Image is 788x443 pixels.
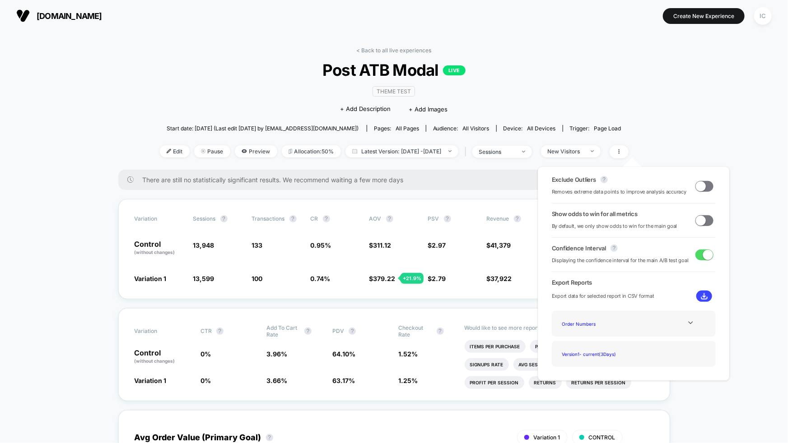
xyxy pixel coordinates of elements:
[373,86,415,97] span: Theme Test
[345,145,458,157] span: Latest Version: [DATE] - [DATE]
[559,348,631,360] div: Version 1 - current ( 3 Days)
[527,125,556,132] span: all devices
[332,328,344,334] span: PDV
[266,377,287,384] span: 3.66 %
[193,275,214,282] span: 13,599
[433,125,490,132] div: Audience:
[487,275,512,282] span: $
[396,125,419,132] span: all pages
[448,150,452,152] img: end
[591,150,594,152] img: end
[369,275,396,282] span: $
[513,358,581,371] li: Avg Session Duration
[552,245,606,252] span: Confidence Interval
[373,275,396,282] span: 379.22
[252,215,285,222] span: Transactions
[357,47,432,54] a: < Back to all live experiences
[369,215,382,222] span: AOV
[193,241,214,249] span: 13,948
[135,249,175,255] span: (without changes)
[135,240,184,256] p: Control
[552,292,654,300] span: Export data for selected report in CSV format
[143,176,652,184] span: There are still no statistically significant results. We recommend waiting a few more days
[463,145,472,158] span: |
[374,125,419,132] div: Pages:
[386,215,393,222] button: ?
[266,324,300,338] span: Add To Cart Rate
[399,324,432,338] span: Checkout Rate
[428,241,446,249] span: $
[332,377,355,384] span: 63.17 %
[401,273,424,284] div: + 21.9 %
[14,9,105,23] button: [DOMAIN_NAME]
[487,241,511,249] span: $
[552,279,716,286] span: Export Reports
[570,125,621,132] div: Trigger:
[252,275,263,282] span: 100
[409,106,448,113] span: + Add Images
[282,145,341,157] span: Allocation: 50%
[465,358,509,371] li: Signups Rate
[552,176,596,183] span: Exclude Outliers
[135,358,175,364] span: (without changes)
[200,350,211,358] span: 0 %
[428,215,439,222] span: PSV
[167,149,171,153] img: edit
[548,148,584,155] div: New Visitors
[304,328,312,335] button: ?
[465,324,654,331] p: Would like to see more reports?
[479,148,515,155] div: sessions
[552,222,677,231] span: By default, we only show odds to win for the main goal
[340,105,391,114] span: + Add Description
[514,215,521,222] button: ?
[200,377,211,384] span: 0 %
[552,188,686,196] span: Removes extreme data points to improve analysis accuracy
[37,11,102,21] span: [DOMAIN_NAME]
[311,275,331,282] span: 0.74 %
[594,125,621,132] span: Page Load
[589,434,615,441] span: CONTROL
[432,241,446,249] span: 2.97
[220,215,228,222] button: ?
[437,328,444,335] button: ?
[349,328,356,335] button: ?
[399,377,418,384] span: 1.25 %
[266,350,287,358] span: 3.96 %
[552,256,689,265] span: Displaying the confidence interval for the main A/B test goal
[491,241,511,249] span: 41,379
[534,434,560,441] span: Variation 1
[160,145,190,157] span: Edit
[289,215,297,222] button: ?
[289,149,292,154] img: rebalance
[332,350,355,358] span: 64.10 %
[183,60,605,79] span: Post ATB Modal
[266,434,273,441] button: ?
[463,125,490,132] span: All Visitors
[16,9,30,23] img: Visually logo
[465,340,526,353] li: Items Per Purchase
[487,215,509,222] span: Revenue
[754,7,772,25] div: IC
[201,149,205,153] img: end
[611,245,618,252] button: ?
[601,176,608,183] button: ?
[135,377,167,384] span: Variation 1
[194,145,230,157] span: Pause
[552,210,638,217] span: Show odds to win for all metrics
[135,215,184,222] span: Variation
[496,125,563,132] span: Device:
[252,241,263,249] span: 133
[432,275,446,282] span: 2.79
[135,275,167,282] span: Variation 1
[428,275,446,282] span: $
[311,215,318,222] span: CR
[235,145,277,157] span: Preview
[311,241,331,249] span: 0.95 %
[193,215,216,222] span: Sessions
[751,7,774,25] button: IC
[200,328,212,334] span: CTR
[559,318,631,330] div: Order Numbers
[465,376,524,389] li: Profit Per Session
[135,324,184,338] span: Variation
[216,328,224,335] button: ?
